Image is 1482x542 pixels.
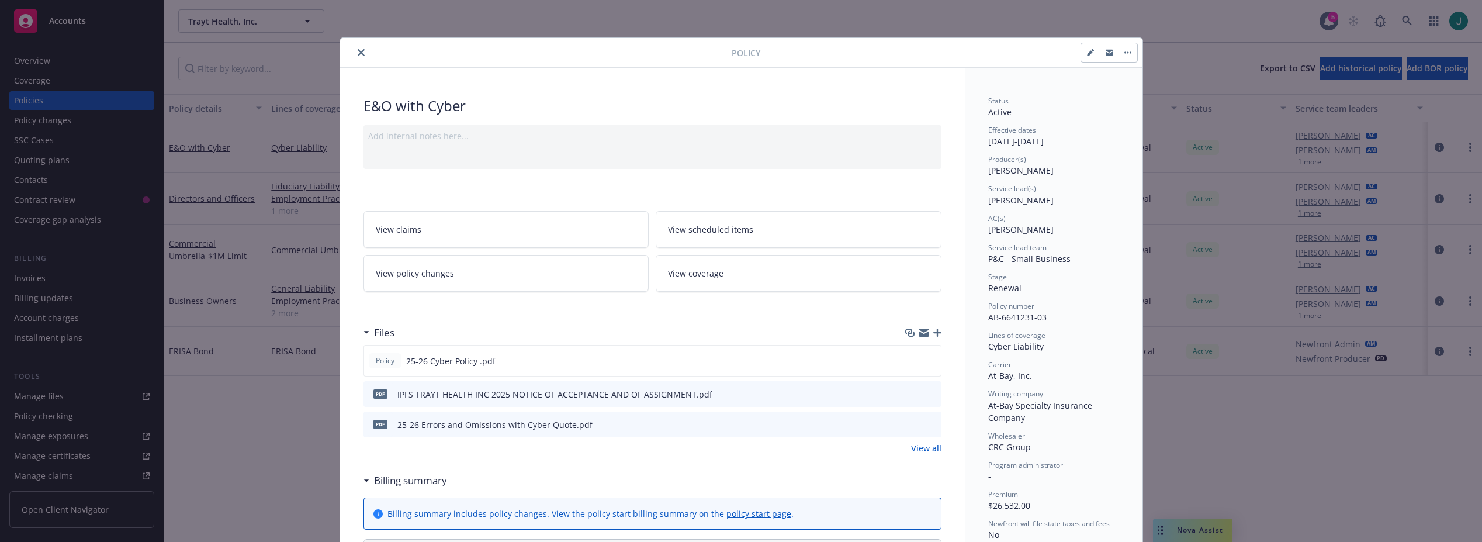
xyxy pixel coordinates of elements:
h3: Billing summary [374,473,447,488]
span: - [988,471,991,482]
span: $26,532.00 [988,500,1030,511]
span: [PERSON_NAME] [988,195,1054,206]
span: Carrier [988,360,1012,370]
div: Cyber Liability [988,340,1119,353]
button: close [354,46,368,60]
span: Premium [988,489,1018,499]
span: AC(s) [988,213,1006,223]
button: preview file [926,419,937,431]
button: download file [907,355,916,367]
span: Renewal [988,282,1022,294]
span: Newfront will file state taxes and fees [988,519,1110,529]
span: View coverage [668,267,723,279]
span: Policy [373,355,397,366]
div: Files [363,325,394,340]
a: View scheduled items [656,211,941,248]
h3: Files [374,325,394,340]
a: View policy changes [363,255,649,292]
span: Lines of coverage [988,330,1045,340]
span: P&C - Small Business [988,253,1071,264]
div: 25-26 Errors and Omissions with Cyber Quote.pdf [397,419,593,431]
div: E&O with Cyber [363,96,941,116]
button: download file [908,388,917,401]
span: Service lead team [988,243,1047,253]
span: Status [988,96,1009,106]
button: preview file [926,388,937,401]
span: [PERSON_NAME] [988,165,1054,176]
span: Effective dates [988,125,1036,135]
div: Add internal notes here... [368,130,937,142]
div: [DATE] - [DATE] [988,125,1119,147]
span: Producer(s) [988,154,1026,164]
div: IPFS TRAYT HEALTH INC 2025 NOTICE OF ACCEPTANCE AND OF ASSIGNMENT.pdf [397,388,712,401]
span: Program administrator [988,460,1063,470]
a: policy start page [726,508,791,519]
span: Policy [732,47,760,59]
span: AB-6641231-03 [988,312,1047,323]
a: View all [911,442,941,454]
span: Writing company [988,389,1043,399]
span: At-Bay Specialty Insurance Company [988,400,1095,423]
span: Active [988,106,1012,118]
span: Stage [988,272,1007,282]
span: No [988,529,999,540]
span: View policy changes [376,267,454,279]
span: pdf [373,389,387,398]
span: pdf [373,420,387,429]
div: Billing summary includes policy changes. View the policy start billing summary on the . [387,508,794,520]
button: preview file [926,355,936,367]
a: View coverage [656,255,941,292]
span: View claims [376,223,421,236]
span: CRC Group [988,441,1031,453]
button: download file [908,419,917,431]
span: At-Bay, Inc. [988,370,1032,381]
span: Wholesaler [988,431,1025,441]
span: [PERSON_NAME] [988,224,1054,235]
a: View claims [363,211,649,248]
span: Policy number [988,301,1034,311]
span: 25-26 Cyber Policy .pdf [406,355,496,367]
div: Billing summary [363,473,447,488]
span: View scheduled items [668,223,753,236]
span: Service lead(s) [988,184,1036,194]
